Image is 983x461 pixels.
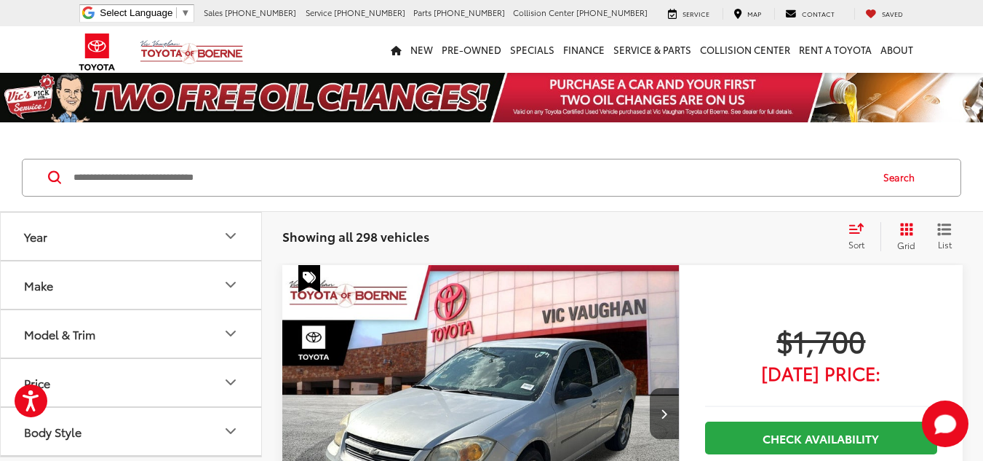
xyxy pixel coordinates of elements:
span: Special [298,265,320,293]
div: Price [222,374,239,391]
button: Select sort value [841,222,880,251]
img: Vic Vaughan Toyota of Boerne [140,39,244,65]
span: [PHONE_NUMBER] [434,7,505,18]
span: Map [747,9,761,18]
a: New [406,26,437,73]
button: Body StyleBody Style [1,408,263,455]
span: Service [682,9,709,18]
span: [PHONE_NUMBER] [225,7,296,18]
a: Collision Center [696,26,795,73]
div: Make [222,276,239,293]
div: Year [222,227,239,245]
span: Select Language [100,7,172,18]
a: Finance [559,26,609,73]
div: Price [24,376,50,390]
span: [PHONE_NUMBER] [576,7,648,18]
a: Service & Parts: Opens in a new tab [609,26,696,73]
span: List [937,238,952,251]
span: ​ [176,7,177,18]
button: YearYear [1,213,263,260]
svg: Start Chat [922,401,968,447]
a: Select Language​ [100,7,190,18]
a: Check Availability [705,422,937,454]
span: Collision Center [513,7,574,18]
div: Body Style [222,422,239,440]
button: Search [869,159,936,196]
span: [PHONE_NUMBER] [334,7,405,18]
a: Service [657,8,720,20]
div: Model & Trim [24,327,95,341]
button: Toggle Chat Window [922,401,968,447]
span: Showing all 298 vehicles [282,227,429,245]
a: Specials [506,26,559,73]
a: Pre-Owned [437,26,506,73]
button: Next image [650,388,679,439]
button: PricePrice [1,359,263,406]
div: Make [24,278,53,292]
span: ▼ [180,7,190,18]
span: Contact [802,9,835,18]
button: MakeMake [1,261,263,309]
button: Grid View [880,222,926,251]
span: $1,700 [705,322,937,358]
div: Model & Trim [222,325,239,342]
img: Toyota [70,28,124,76]
div: Body Style [24,425,81,438]
input: Search by Make, Model, or Keyword [72,160,869,195]
span: Sort [848,238,864,251]
span: Service [306,7,332,18]
button: List View [926,222,963,251]
span: Sales [204,7,223,18]
a: Map [723,8,772,20]
span: [DATE] Price: [705,366,937,380]
span: Grid [897,239,915,251]
a: Contact [774,8,845,20]
button: Model & TrimModel & Trim [1,310,263,358]
div: Year [24,229,47,243]
a: Rent a Toyota [795,26,876,73]
a: About [876,26,918,73]
a: Home [386,26,406,73]
span: Saved [882,9,903,18]
span: Parts [413,7,431,18]
a: My Saved Vehicles [854,8,914,20]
